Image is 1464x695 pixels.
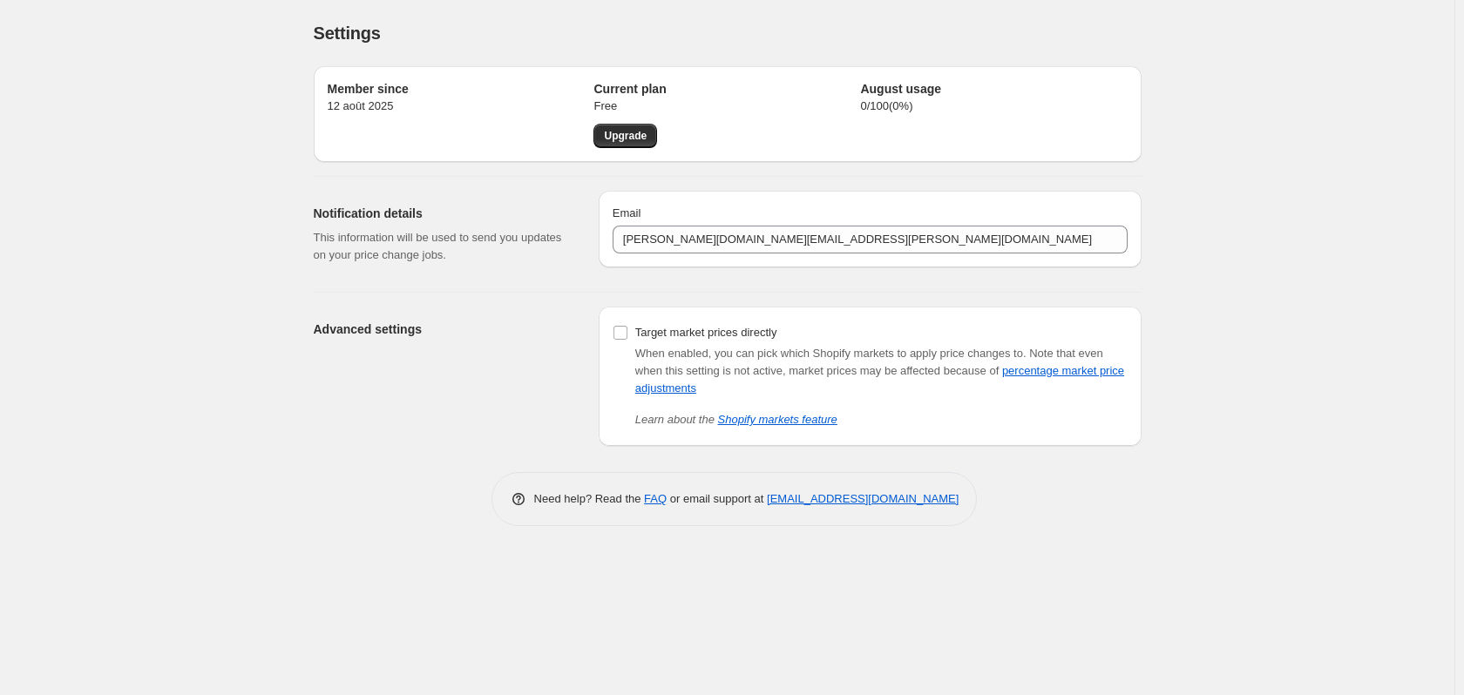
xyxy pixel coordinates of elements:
[860,98,1127,115] p: 0 / 100 ( 0 %)
[860,80,1127,98] h2: August usage
[635,347,1124,395] span: Note that even when this setting is not active, market prices may be affected because of
[328,80,594,98] h2: Member since
[635,347,1027,360] span: When enabled, you can pick which Shopify markets to apply price changes to.
[314,205,571,222] h2: Notification details
[593,124,657,148] a: Upgrade
[718,413,837,426] a: Shopify markets feature
[593,98,860,115] p: Free
[604,129,647,143] span: Upgrade
[644,492,667,505] a: FAQ
[314,321,571,338] h2: Advanced settings
[328,98,594,115] p: 12 août 2025
[314,24,381,43] span: Settings
[635,413,837,426] i: Learn about the
[613,206,641,219] span: Email
[667,492,767,505] span: or email support at
[593,80,860,98] h2: Current plan
[767,492,959,505] a: [EMAIL_ADDRESS][DOMAIN_NAME]
[534,492,645,505] span: Need help? Read the
[635,326,777,339] span: Target market prices directly
[314,229,571,264] p: This information will be used to send you updates on your price change jobs.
